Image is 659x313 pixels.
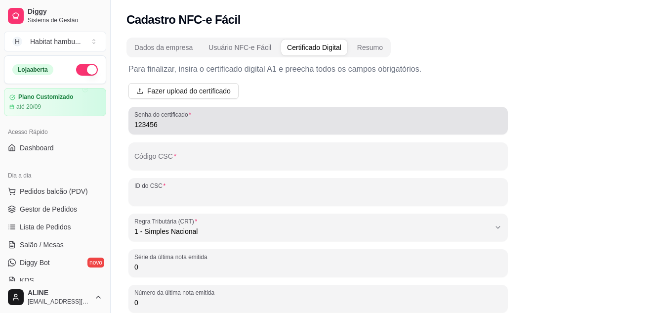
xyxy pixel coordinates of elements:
[76,64,98,76] button: Alterar Status
[147,86,231,96] span: Fazer upload do certificado
[4,4,106,28] a: DiggySistema de Gestão
[134,181,169,190] label: ID do CSC
[4,255,106,270] a: Diggy Botnovo
[4,201,106,217] a: Gestor de Pedidos
[128,63,508,75] p: Para finalizar, insira o certificado digital A1 e preecha todos os campos obrigatórios.
[126,38,391,57] div: Dynamic tabs
[20,222,71,232] span: Lista de Pedidos
[134,288,218,297] label: Número da última nota emitida
[4,219,106,235] a: Lista de Pedidos
[134,43,193,52] div: Dados da empresa
[28,298,90,306] span: [EMAIL_ADDRESS][DOMAIN_NAME]
[128,83,239,99] button: Fazer upload do certificado
[20,143,54,153] span: Dashboard
[134,262,502,272] input: Série da última nota emitida
[28,7,102,16] span: Diggy
[4,183,106,199] button: Pedidos balcão (PDV)
[12,64,53,75] div: Loja aberta
[136,88,143,94] span: upload
[134,191,502,201] input: ID do CSC
[4,237,106,253] a: Salão / Mesas
[4,124,106,140] div: Acesso Rápido
[134,217,201,225] label: Regra Tributária (CRT)
[28,289,90,298] span: ALINE
[134,253,210,261] label: Série da última nota emitida
[16,103,41,111] article: até 20/09
[134,120,502,130] input: Senha do certificado
[4,88,106,116] a: Plano Customizadoaté 20/09
[20,275,34,285] span: KDS
[134,110,195,119] label: Senha do certificado
[126,12,241,28] h2: Cadastro NFC-e Fácil
[12,37,22,46] span: H
[287,43,341,52] div: Certificado Digital
[134,155,502,165] input: Código CSC
[4,140,106,156] a: Dashboard
[128,214,508,241] button: Regra Tributária (CRT)1 - Simples Nacional
[134,298,502,308] input: Número da última nota emitida
[20,240,64,250] span: Salão / Mesas
[30,37,81,46] div: Habitat hambu ...
[20,204,77,214] span: Gestor de Pedidos
[28,16,102,24] span: Sistema de Gestão
[4,285,106,309] button: ALINE[EMAIL_ADDRESS][DOMAIN_NAME]
[20,258,50,268] span: Diggy Bot
[208,43,271,52] div: Usuário NFC-e Fácil
[4,32,106,51] button: Select a team
[18,93,73,101] article: Plano Customizado
[357,43,383,52] div: Resumo
[4,168,106,183] div: Dia a dia
[134,226,490,236] span: 1 - Simples Nacional
[20,186,88,196] span: Pedidos balcão (PDV)
[4,272,106,288] a: KDS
